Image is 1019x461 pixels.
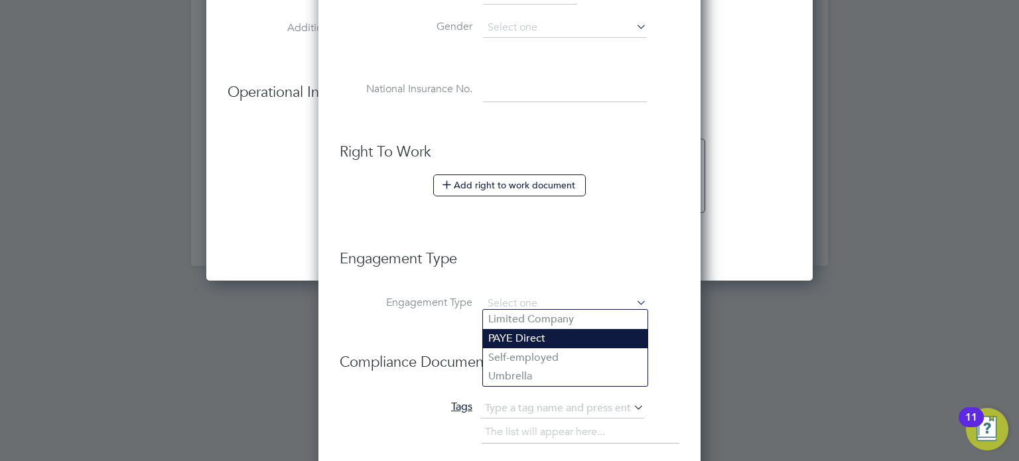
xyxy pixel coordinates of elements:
span: Tags [451,400,472,413]
input: Type a tag name and press enter [480,399,644,419]
h3: Right To Work [340,143,679,162]
li: Self-employed [483,348,647,367]
label: Gender [340,20,472,34]
button: Open Resource Center, 11 new notifications [966,408,1008,450]
li: The list will appear here... [485,423,610,441]
label: National Insurance No. [340,82,472,96]
div: 11 [965,417,977,434]
h3: Operational Instructions & Comments [228,83,791,102]
button: Add right to work document [433,174,586,196]
label: Engagement Type [340,296,472,310]
li: Limited Company [483,310,647,329]
label: Additional H&S [228,21,360,35]
input: Select one [483,295,647,313]
input: Select one [483,18,647,38]
li: PAYE Direct [483,329,647,348]
h3: Compliance Documents [340,340,679,372]
li: Umbrella [483,367,647,386]
h3: Engagement Type [340,236,679,269]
